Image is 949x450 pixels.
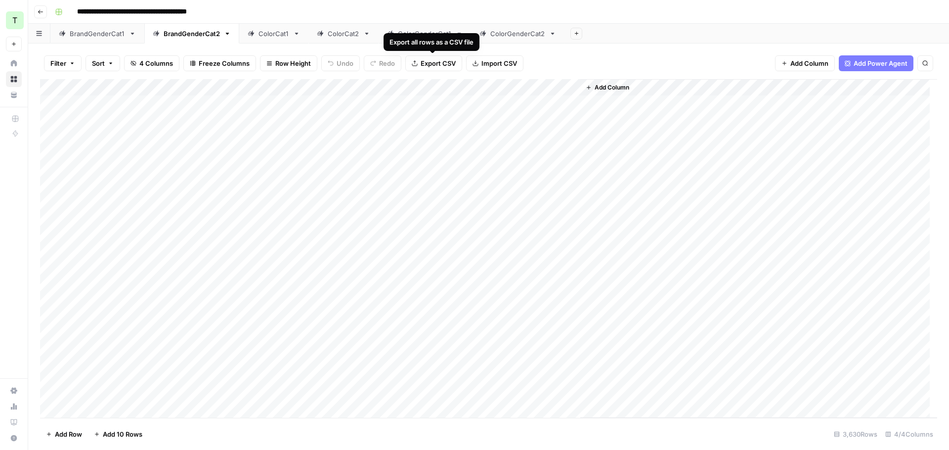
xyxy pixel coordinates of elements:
span: 4 Columns [139,58,173,68]
a: ColorCat1 [239,24,308,44]
span: Import CSV [481,58,517,68]
div: Export all rows as a CSV file [389,37,474,47]
div: ColorCat1 [259,29,289,39]
span: Row Height [275,58,311,68]
button: 4 Columns [124,55,179,71]
button: Workspace: TY SEO Team [6,8,22,33]
a: Learning Hub [6,414,22,430]
button: Sort [86,55,120,71]
span: Add Column [790,58,828,68]
a: ColorCat2 [308,24,379,44]
a: Your Data [6,87,22,103]
a: ColorGenderCat1 [379,24,471,44]
div: 4/4 Columns [881,426,937,442]
div: BrandGenderCat1 [70,29,125,39]
span: Add Row [55,429,82,439]
button: Help + Support [6,430,22,446]
div: ColorGenderCat2 [490,29,545,39]
span: Export CSV [421,58,456,68]
button: Filter [44,55,82,71]
button: Add Column [582,81,633,94]
button: Add Power Agent [839,55,913,71]
button: Undo [321,55,360,71]
div: ColorGenderCat1 [398,29,452,39]
button: Add 10 Rows [88,426,148,442]
button: Redo [364,55,401,71]
span: Undo [337,58,353,68]
a: Settings [6,383,22,399]
button: Row Height [260,55,317,71]
button: Import CSV [466,55,523,71]
span: Filter [50,58,66,68]
button: Freeze Columns [183,55,256,71]
a: BrandGenderCat2 [144,24,239,44]
button: Add Row [40,426,88,442]
div: 3,630 Rows [830,426,881,442]
span: Freeze Columns [199,58,250,68]
a: Home [6,55,22,71]
span: Sort [92,58,105,68]
a: Browse [6,71,22,87]
button: Export CSV [405,55,462,71]
div: ColorCat2 [328,29,359,39]
span: Redo [379,58,395,68]
span: Add Column [595,83,629,92]
a: Usage [6,399,22,414]
a: ColorGenderCat2 [471,24,564,44]
span: Add 10 Rows [103,429,142,439]
span: T [12,14,17,26]
button: Add Column [775,55,835,71]
a: BrandGenderCat1 [50,24,144,44]
div: BrandGenderCat2 [164,29,220,39]
span: Add Power Agent [854,58,907,68]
